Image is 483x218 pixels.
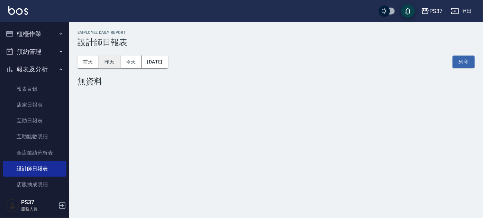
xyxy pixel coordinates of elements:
div: PS37 [429,7,443,16]
button: 前天 [78,56,99,68]
button: [DATE] [142,56,168,68]
button: 昨天 [99,56,120,68]
button: 今天 [120,56,142,68]
a: 報表目錄 [3,81,66,97]
button: 列印 [453,56,475,68]
a: 互助點數明細 [3,129,66,145]
button: 櫃檯作業 [3,25,66,43]
h2: Employee Daily Report [78,30,475,35]
a: 互助日報表 [3,113,66,129]
a: 設計師日報表 [3,161,66,177]
h5: PS37 [21,199,56,206]
div: 無資料 [78,77,475,86]
a: 全店業績分析表 [3,145,66,161]
button: save [401,4,415,18]
button: PS37 [418,4,445,18]
a: 費用分析表 [3,192,66,208]
img: Person [6,199,19,212]
button: 登出 [448,5,475,18]
button: 預約管理 [3,43,66,61]
a: 店家日報表 [3,97,66,113]
h3: 設計師日報表 [78,38,475,47]
img: Logo [8,6,28,15]
button: 報表及分析 [3,60,66,78]
a: 店販抽成明細 [3,177,66,192]
p: 服務人員 [21,206,56,212]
